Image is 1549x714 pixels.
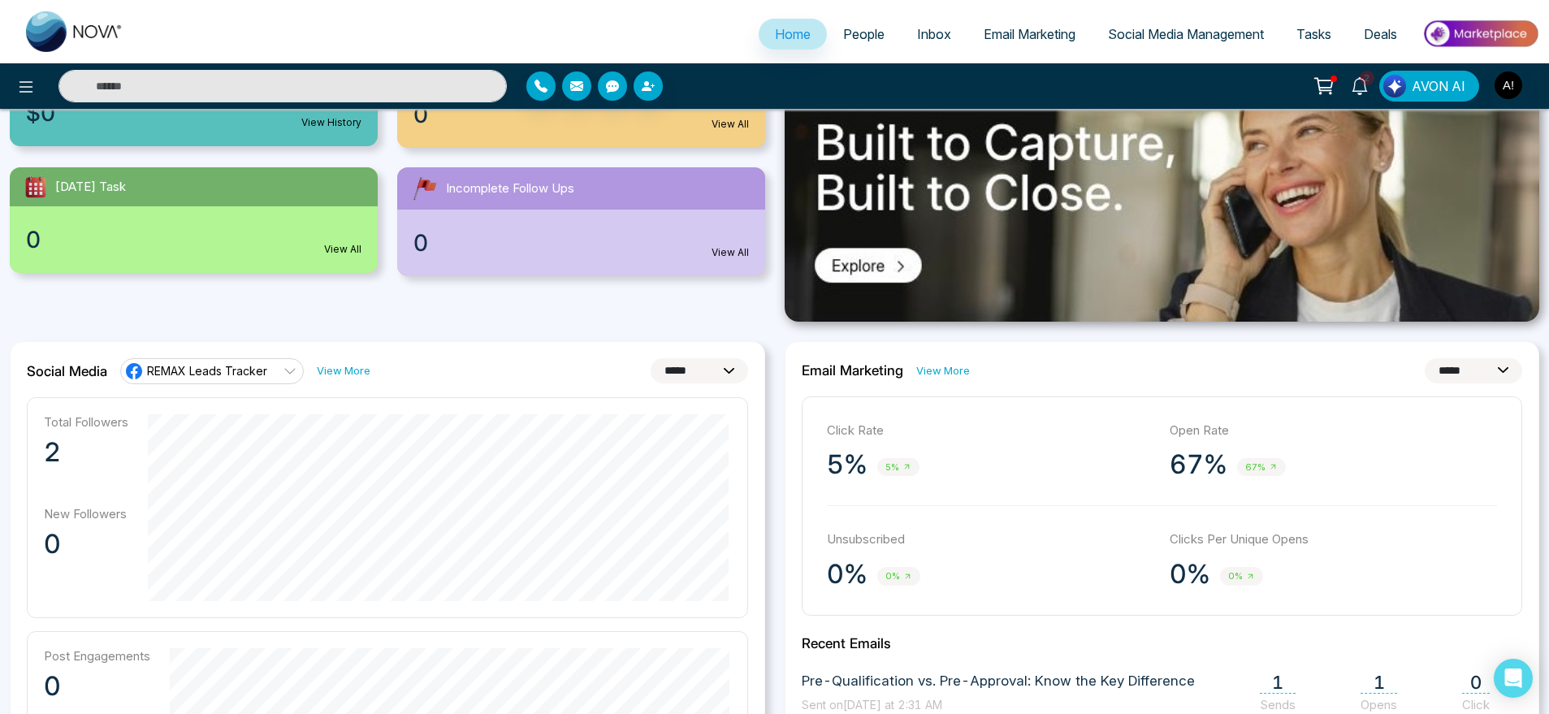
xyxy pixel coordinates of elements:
[44,436,128,469] p: 2
[1412,76,1465,96] span: AVON AI
[44,506,128,521] p: New Followers
[901,19,967,50] a: Inbox
[1360,71,1374,85] span: 2
[916,363,970,379] a: View More
[1108,26,1264,42] span: Social Media Management
[1260,672,1296,694] span: 1
[843,26,885,42] span: People
[26,96,55,130] span: $0
[827,558,868,591] p: 0%
[23,174,49,200] img: todayTask.svg
[802,635,1523,651] h2: Recent Emails
[759,19,827,50] a: Home
[802,671,1195,692] span: Pre-Qualification vs. Pre-Approval: Know the Key Difference
[877,458,919,477] span: 5%
[387,167,775,276] a: Incomplete Follow Ups0View All
[827,19,901,50] a: People
[802,698,942,712] span: Sent on [DATE] at 2:31 AM
[446,180,574,198] span: Incomplete Follow Ups
[410,174,439,203] img: followUps.svg
[1361,697,1397,712] span: Opens
[827,530,1154,549] p: Unsubscribed
[317,363,370,379] a: View More
[1237,458,1286,477] span: 67%
[1280,19,1348,50] a: Tasks
[413,226,428,260] span: 0
[1220,567,1263,586] span: 0%
[55,178,126,197] span: [DATE] Task
[877,567,920,586] span: 0%
[1260,697,1296,712] span: Sends
[1170,422,1497,440] p: Open Rate
[1092,19,1280,50] a: Social Media Management
[712,117,749,132] a: View All
[27,363,107,379] h2: Social Media
[1383,75,1406,97] img: Lead Flow
[785,37,1540,322] img: .
[1462,697,1490,712] span: Click
[26,223,41,257] span: 0
[967,19,1092,50] a: Email Marketing
[1364,26,1397,42] span: Deals
[147,363,267,379] span: REMAX Leads Tracker
[1421,15,1539,52] img: Market-place.gif
[44,648,150,664] p: Post Engagements
[324,242,361,257] a: View All
[44,670,150,703] p: 0
[1170,558,1210,591] p: 0%
[827,422,1154,440] p: Click Rate
[1170,448,1227,481] p: 67%
[413,97,428,132] span: 0
[1348,19,1413,50] a: Deals
[1361,672,1397,694] span: 1
[1462,672,1490,694] span: 0
[1170,530,1497,549] p: Clicks Per Unique Opens
[827,448,868,481] p: 5%
[802,362,903,379] h2: Email Marketing
[1296,26,1331,42] span: Tasks
[1340,71,1379,99] a: 2
[44,528,128,560] p: 0
[775,26,811,42] span: Home
[44,414,128,430] p: Total Followers
[712,245,749,260] a: View All
[1379,71,1479,102] button: AVON AI
[301,115,361,130] a: View History
[917,26,951,42] span: Inbox
[26,11,123,52] img: Nova CRM Logo
[1494,659,1533,698] div: Open Intercom Messenger
[1495,71,1522,99] img: User Avatar
[984,26,1075,42] span: Email Marketing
